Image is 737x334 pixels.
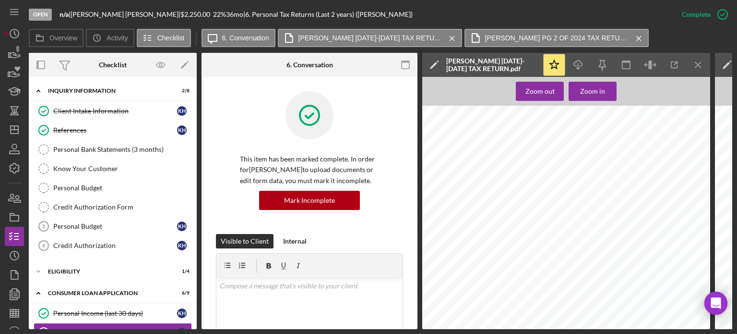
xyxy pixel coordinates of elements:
[34,236,192,255] a: 4Credit AuthorizationKH
[53,107,177,115] div: Client Intake Information
[222,34,269,42] label: 6. Conversation
[213,11,226,18] div: 22 %
[259,191,360,210] button: Mark Incomplete
[34,304,192,323] a: Personal Income (last 30 days)KH
[53,203,191,211] div: Credit Authorization Form
[569,82,617,101] button: Zoom in
[71,11,180,18] div: [PERSON_NAME] [PERSON_NAME] |
[137,29,191,47] button: Checklist
[53,242,177,249] div: Credit Authorization
[240,154,379,186] p: This item has been marked complete. In order for [PERSON_NAME] to upload documents or edit form d...
[177,125,187,135] div: K H
[48,88,166,94] div: Inquiry Information
[34,217,192,236] a: 3Personal BudgetKH
[177,222,187,231] div: K H
[34,178,192,198] a: Personal Budget
[278,29,462,47] button: [PERSON_NAME] [DATE]-[DATE] TAX RETURN.pdf
[172,88,190,94] div: 2 / 8
[216,234,273,248] button: Visible to Client
[278,234,311,248] button: Internal
[53,309,177,317] div: Personal Income (last 30 days)
[42,243,46,248] tspan: 4
[107,34,128,42] label: Activity
[516,82,564,101] button: Zoom out
[243,11,413,18] div: | 6. Personal Tax Returns (Last 2 years) ([PERSON_NAME])
[226,11,243,18] div: 36 mo
[34,101,192,121] a: Client Intake InformationKH
[704,292,727,315] div: Open Intercom Messenger
[221,234,269,248] div: Visible to Client
[34,121,192,140] a: ReferencesKH
[53,165,191,173] div: Know Your Customer
[34,198,192,217] a: Credit Authorization Form
[446,57,537,73] div: [PERSON_NAME] [DATE]-[DATE] TAX RETURN.pdf
[177,309,187,318] div: K H
[53,223,177,230] div: Personal Budget
[172,290,190,296] div: 6 / 9
[29,29,83,47] button: Overview
[34,140,192,159] a: Personal Bank Statements (3 months)
[59,10,69,18] b: n/a
[284,191,335,210] div: Mark Incomplete
[180,11,213,18] div: $2,250.00
[177,241,187,250] div: K H
[298,34,442,42] label: [PERSON_NAME] [DATE]-[DATE] TAX RETURN.pdf
[29,9,52,21] div: Open
[580,82,605,101] div: Zoom in
[283,234,307,248] div: Internal
[53,146,191,153] div: Personal Bank Statements (3 months)
[42,223,45,229] tspan: 3
[59,11,71,18] div: |
[682,5,711,24] div: Complete
[34,159,192,178] a: Know Your Customer
[86,29,134,47] button: Activity
[157,34,185,42] label: Checklist
[525,82,555,101] div: Zoom out
[48,269,166,274] div: Eligibility
[177,106,187,116] div: K H
[485,34,629,42] label: [PERSON_NAME] PG 2 OF 2024 TAX RETURN.pdf
[202,29,275,47] button: 6. Conversation
[172,269,190,274] div: 1 / 4
[286,61,333,69] div: 6. Conversation
[48,290,166,296] div: Consumer Loan Application
[99,61,127,69] div: Checklist
[53,126,177,134] div: References
[672,5,732,24] button: Complete
[53,184,191,192] div: Personal Budget
[464,29,649,47] button: [PERSON_NAME] PG 2 OF 2024 TAX RETURN.pdf
[49,34,77,42] label: Overview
